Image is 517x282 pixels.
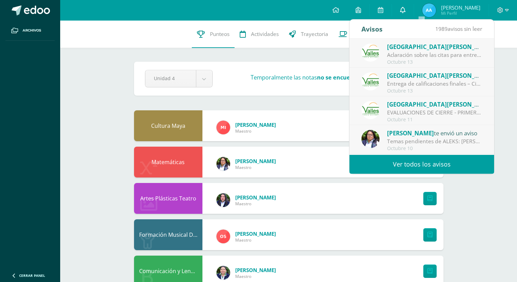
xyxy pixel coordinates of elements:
[361,44,380,62] img: 94564fe4cf850d796e68e37240ca284b.png
[5,21,55,41] a: Archivos
[441,10,480,16] span: Mi Perfil
[235,194,276,201] a: [PERSON_NAME]
[235,21,284,48] a: Actividades
[387,128,482,137] div: te envió un aviso
[387,80,482,88] div: Entrega de calificaciones finales – Ciclo escolar 2025: Estimados padres de familia: Reciban un c...
[210,30,229,38] span: Punteos
[317,74,399,81] strong: no se encuentran disponibles
[154,70,187,86] span: Unidad 4
[145,70,212,87] a: Unidad 4
[301,30,328,38] span: Trayectoria
[349,155,494,174] a: Ver todos los avisos
[192,21,235,48] a: Punteos
[387,100,482,109] div: te envió un aviso
[361,72,380,90] img: 94564fe4cf850d796e68e37240ca284b.png
[134,110,202,141] div: Cultura Maya
[235,121,276,128] a: [PERSON_NAME]
[216,157,230,171] img: c7456b1c7483b5bc980471181b9518ab.png
[216,121,230,134] img: bcb5d855c5dab1d02cc8bcea50869bf4.png
[333,21,381,48] a: Contactos
[361,101,380,119] img: 94564fe4cf850d796e68e37240ca284b.png
[387,43,494,51] span: [GEOGRAPHIC_DATA][PERSON_NAME]
[387,129,434,137] span: [PERSON_NAME]
[251,30,279,38] span: Actividades
[216,230,230,243] img: 5d1b5d840bccccd173cb0b83f6027e73.png
[387,117,482,123] div: Octubre 11
[387,51,482,59] div: Aclaración sobre las citas para entrega de calificaciones: Estimados padres de familia: Ante la i...
[361,20,383,38] div: Avisos
[235,267,276,273] a: [PERSON_NAME]
[134,183,202,214] div: Artes Plásticas Teatro
[235,237,276,243] span: Maestro
[435,25,448,33] span: 1989
[387,88,482,94] div: Octubre 13
[387,100,494,108] span: [GEOGRAPHIC_DATA][PERSON_NAME]
[19,273,45,278] span: Cerrar panel
[422,3,436,17] img: 5468d84d2354ccdd5ca29b43aa12d6e9.png
[235,158,276,164] a: [PERSON_NAME]
[435,25,482,33] span: avisos sin leer
[134,219,202,250] div: Formación Musical Danza
[387,42,482,51] div: te envió un aviso
[134,147,202,177] div: Matemáticas
[284,21,333,48] a: Trayectoria
[387,72,494,79] span: [GEOGRAPHIC_DATA][PERSON_NAME]
[251,74,400,81] h3: Temporalmente las notas .
[216,193,230,207] img: ee34ef986f03f45fc2392d0669348478.png
[441,4,480,11] span: [PERSON_NAME]
[235,201,276,207] span: Maestro
[235,230,276,237] a: [PERSON_NAME]
[387,59,482,65] div: Octubre 13
[387,109,482,117] div: EVALUACIONES DE CIERRE - PRIMERO BÁSICO: 📢 EVALUACIONES DE CIERRE Queridos alumnos, les compartim...
[361,130,380,148] img: c7456b1c7483b5bc980471181b9518ab.png
[387,71,482,80] div: te envió un aviso
[387,137,482,145] div: Temas pendientes de ALEKS: Hola Cris: Estamos entrando en el último fin de semana para completar ...
[387,146,482,151] div: Octubre 10
[23,28,41,33] span: Archivos
[235,164,276,170] span: Maestro
[235,128,276,134] span: Maestro
[216,266,230,280] img: 7c69af67f35011c215e125924d43341a.png
[235,273,276,279] span: Maestro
